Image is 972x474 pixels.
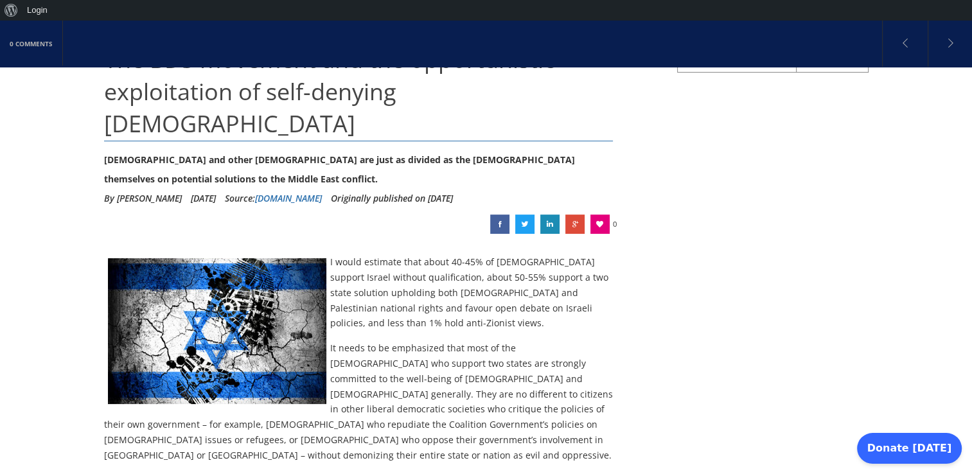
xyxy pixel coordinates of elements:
span: 0 [613,215,617,234]
li: Originally published on [DATE] [331,189,453,208]
p: I would estimate that about 40-45% of [DEMOGRAPHIC_DATA] support Israel without qualification, ab... [104,254,614,331]
div: [DEMOGRAPHIC_DATA] and other [DEMOGRAPHIC_DATA] are just as divided as the [DEMOGRAPHIC_DATA] the... [104,150,614,189]
div: Source: [225,189,322,208]
img: antisemitism [108,258,326,404]
span: The BDS movement and the opportunistic exploitation of self-denying [DEMOGRAPHIC_DATA] [104,44,554,140]
a: The BDS movement and the opportunistic exploitation of self-denying Jews [490,215,509,234]
a: The BDS movement and the opportunistic exploitation of self-denying Jews [565,215,585,234]
a: The BDS movement and the opportunistic exploitation of self-denying Jews [540,215,560,234]
a: [DOMAIN_NAME] [255,192,322,204]
a: The BDS movement and the opportunistic exploitation of self-denying Jews [515,215,535,234]
li: By [PERSON_NAME] [104,189,182,208]
li: [DATE] [191,189,216,208]
p: It needs to be emphasized that most of the [DEMOGRAPHIC_DATA] who support two states are strongly... [104,340,614,462]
